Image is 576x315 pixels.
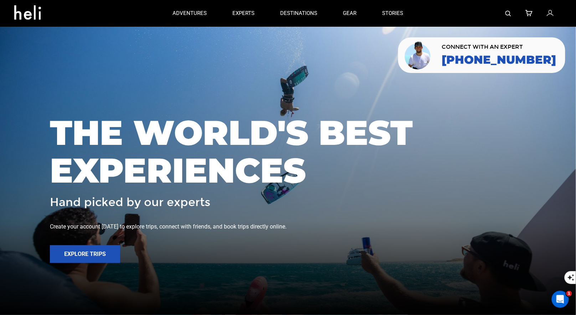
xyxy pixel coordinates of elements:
[552,291,569,308] iframe: Intercom live chat
[281,10,318,17] p: destinations
[50,223,526,231] div: Create your account [DATE] to explore trips, connect with friends, and book trips directly online.
[442,44,556,50] span: CONNECT WITH AN EXPERT
[233,10,255,17] p: experts
[50,114,526,189] span: THE WORLD'S BEST EXPERIENCES
[505,11,511,16] img: search-bar-icon.svg
[442,53,556,66] a: [PHONE_NUMBER]
[50,196,210,209] span: Hand picked by our experts
[403,40,433,70] img: contact our team
[173,10,207,17] p: adventures
[50,245,120,263] button: Explore Trips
